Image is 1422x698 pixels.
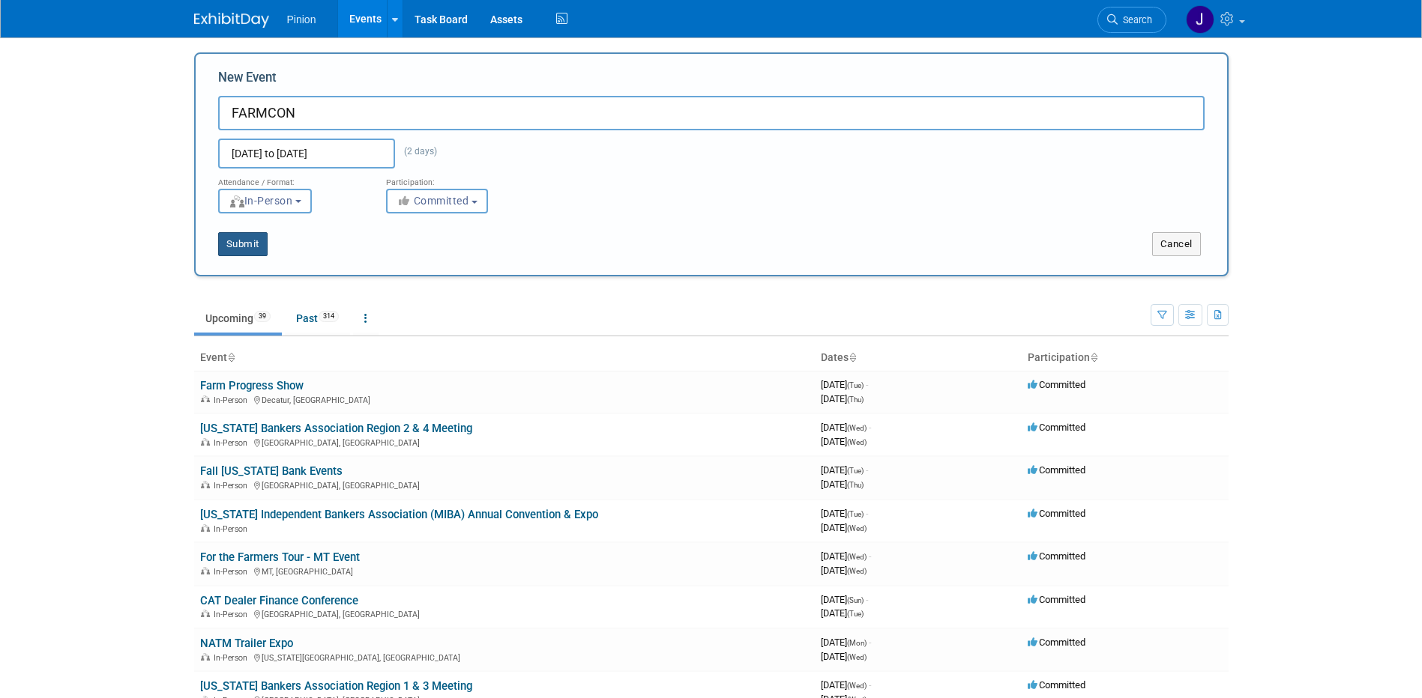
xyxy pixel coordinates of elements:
[201,567,210,574] img: In-Person Event
[397,195,469,207] span: Committed
[214,395,252,405] span: In-Person
[1118,14,1152,25] span: Search
[218,232,268,256] button: Submit
[200,594,358,607] a: CAT Dealer Finance Conference
[1090,351,1097,363] a: Sort by Participation Type
[386,169,531,188] div: Participation:
[821,651,867,662] span: [DATE]
[1028,594,1085,605] span: Committed
[866,379,868,390] span: -
[200,550,360,564] a: For the Farmers Tour - MT Event
[821,607,864,619] span: [DATE]
[847,653,867,661] span: (Wed)
[395,146,437,157] span: (2 days)
[866,508,868,519] span: -
[1186,5,1214,34] img: Jennifer Plumisto
[214,567,252,577] span: In-Person
[821,508,868,519] span: [DATE]
[847,639,867,647] span: (Mon)
[821,422,871,433] span: [DATE]
[1028,679,1085,691] span: Committed
[847,395,864,404] span: (Thu)
[847,567,867,575] span: (Wed)
[287,13,316,25] span: Pinion
[847,424,867,432] span: (Wed)
[821,379,868,390] span: [DATE]
[1028,379,1085,390] span: Committed
[847,381,864,389] span: (Tue)
[815,345,1022,371] th: Dates
[201,610,210,617] img: In-Person Event
[218,139,395,169] input: Start Date - End Date
[1152,232,1201,256] button: Cancel
[1028,464,1085,476] span: Committed
[847,610,864,618] span: (Tue)
[1022,345,1229,371] th: Participation
[194,13,269,28] img: ExhibitDay
[821,479,864,490] span: [DATE]
[200,464,343,478] a: Fall [US_STATE] Bank Events
[218,96,1205,130] input: Name of Trade Show / Conference
[1028,422,1085,433] span: Committed
[214,610,252,619] span: In-Person
[201,524,210,532] img: In-Person Event
[227,351,235,363] a: Sort by Event Name
[1028,637,1085,648] span: Committed
[821,522,867,533] span: [DATE]
[218,169,364,188] div: Attendance / Format:
[200,651,809,663] div: [US_STATE][GEOGRAPHIC_DATA], [GEOGRAPHIC_DATA]
[201,481,210,488] img: In-Person Event
[821,436,867,447] span: [DATE]
[1028,550,1085,562] span: Committed
[229,195,293,207] span: In-Person
[847,510,864,518] span: (Tue)
[847,596,864,604] span: (Sun)
[869,422,871,433] span: -
[218,69,277,92] label: New Event
[821,679,871,691] span: [DATE]
[849,351,856,363] a: Sort by Start Date
[869,679,871,691] span: -
[1028,508,1085,519] span: Committed
[869,637,871,648] span: -
[194,345,815,371] th: Event
[866,594,868,605] span: -
[254,311,271,322] span: 39
[200,679,472,693] a: [US_STATE] Bankers Association Region 1 & 3 Meeting
[847,481,864,489] span: (Thu)
[200,637,293,650] a: NATM Trailer Expo
[869,550,871,562] span: -
[821,464,868,476] span: [DATE]
[821,594,868,605] span: [DATE]
[201,395,210,403] img: In-Person Event
[214,524,252,534] span: In-Person
[1097,7,1166,33] a: Search
[200,436,809,448] div: [GEOGRAPHIC_DATA], [GEOGRAPHIC_DATA]
[200,565,809,577] div: MT, [GEOGRAPHIC_DATA]
[821,637,871,648] span: [DATE]
[201,653,210,661] img: In-Person Event
[200,508,598,521] a: [US_STATE] Independent Bankers Association (MIBA) Annual Convention & Expo
[821,393,864,404] span: [DATE]
[847,553,867,561] span: (Wed)
[200,607,809,619] div: [GEOGRAPHIC_DATA], [GEOGRAPHIC_DATA]
[319,311,339,322] span: 314
[386,189,488,213] button: Committed
[201,438,210,446] img: In-Person Event
[847,524,867,532] span: (Wed)
[218,189,312,213] button: In-Person
[847,467,864,475] span: (Tue)
[821,550,871,562] span: [DATE]
[200,393,809,405] div: Decatur, [GEOGRAPHIC_DATA]
[821,565,867,576] span: [DATE]
[194,304,282,333] a: Upcoming39
[214,481,252,491] span: In-Person
[200,479,809,491] div: [GEOGRAPHIC_DATA], [GEOGRAPHIC_DATA]
[847,438,867,446] span: (Wed)
[214,653,252,663] span: In-Person
[866,464,868,476] span: -
[214,438,252,448] span: In-Person
[847,682,867,690] span: (Wed)
[200,379,304,392] a: Farm Progress Show
[200,422,472,435] a: [US_STATE] Bankers Association Region 2 & 4 Meeting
